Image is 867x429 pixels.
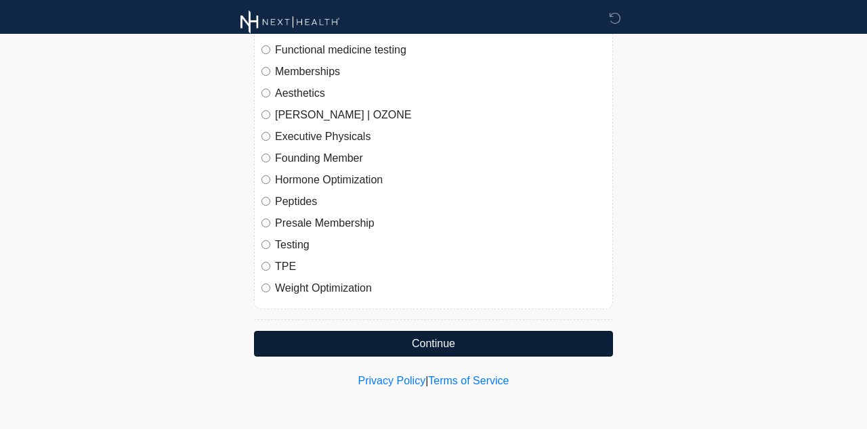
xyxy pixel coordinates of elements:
[261,67,270,76] input: Memberships
[261,132,270,141] input: Executive Physicals
[261,175,270,184] input: Hormone Optimization
[261,284,270,292] input: Weight Optimization
[261,240,270,249] input: Testing
[425,375,428,386] a: |
[261,45,270,54] input: Functional medicine testing
[358,375,426,386] a: Privacy Policy
[254,331,613,357] button: Continue
[261,219,270,227] input: Presale Membership
[261,197,270,206] input: Peptides
[428,375,509,386] a: Terms of Service
[261,154,270,162] input: Founding Member
[275,237,606,253] label: Testing
[275,258,606,275] label: TPE
[261,110,270,119] input: [PERSON_NAME] | OZONE
[261,262,270,271] input: TPE
[275,129,606,145] label: Executive Physicals
[275,172,606,188] label: Hormone Optimization
[275,194,606,210] label: Peptides
[275,42,606,58] label: Functional medicine testing
[275,64,606,80] label: Memberships
[275,215,606,231] label: Presale Membership
[275,85,606,101] label: Aesthetics
[275,280,606,296] label: Weight Optimization
[240,10,340,34] img: Next Health Wellness Logo
[261,89,270,97] input: Aesthetics
[275,107,606,123] label: [PERSON_NAME] | OZONE
[275,150,606,166] label: Founding Member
